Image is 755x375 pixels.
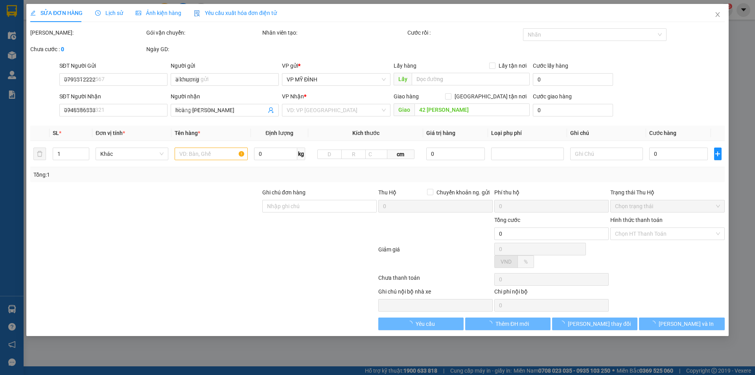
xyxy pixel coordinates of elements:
[394,93,419,100] span: Giao hàng
[387,150,414,159] span: cm
[414,103,530,116] input: Dọc đường
[707,4,729,26] button: Close
[615,200,720,212] span: Chọn trạng thái
[533,63,568,69] label: Cước lấy hàng
[394,73,412,85] span: Lấy
[533,73,613,86] input: Cước lấy hàng
[427,130,456,136] span: Giá trị hàng
[378,318,464,330] button: Yêu cầu
[494,287,609,299] div: Chi phí nội bộ
[465,318,551,330] button: Thêm ĐH mới
[171,61,279,70] div: Người gửi
[494,188,609,200] div: Phí thu hộ
[30,45,145,54] div: Chưa cước :
[407,321,416,326] span: loading
[451,92,530,101] span: [GEOGRAPHIC_DATA] tận nơi
[659,320,714,328] span: [PERSON_NAME] và In
[287,74,386,85] span: VP MỸ ĐÌNH
[533,93,572,100] label: Cước giao hàng
[407,28,522,37] div: Cước rồi :
[175,148,248,160] input: VD: Bàn, Ghế
[416,320,435,328] span: Yêu cầu
[30,28,145,37] div: [PERSON_NAME]:
[262,28,406,37] div: Nhân viên tạo:
[552,318,637,330] button: [PERSON_NAME] thay đổi
[30,10,36,16] span: edit
[95,10,101,16] span: clock-circle
[378,287,493,299] div: Ghi chú nội bộ nhà xe
[494,217,520,223] span: Tổng cước
[194,10,277,16] span: Yêu cầu xuất hóa đơn điện tử
[282,61,390,70] div: VP gửi
[341,150,366,159] input: R
[714,11,721,18] span: close
[95,10,123,16] span: Lịch sử
[33,170,291,179] div: Tổng: 1
[30,10,83,16] span: SỬA ĐƠN HÀNG
[650,130,677,136] span: Cước hàng
[639,318,725,330] button: [PERSON_NAME] và In
[495,61,530,70] span: Lấy tận nơi
[412,73,530,85] input: Dọc đường
[33,148,46,160] button: delete
[570,148,643,160] input: Ghi Chú
[394,103,414,116] span: Giao
[365,150,387,159] input: C
[433,188,493,197] span: Chuyển khoản ng. gửi
[282,93,304,100] span: VP Nhận
[559,321,568,326] span: loading
[61,46,64,52] b: 0
[194,10,200,17] img: icon
[317,150,342,159] input: D
[714,148,722,160] button: plus
[101,148,164,160] span: Khác
[568,320,631,328] span: [PERSON_NAME] thay đổi
[262,200,377,212] input: Ghi chú đơn hàng
[650,321,659,326] span: loading
[377,245,494,272] div: Giảm giá
[567,126,646,141] th: Ghi chú
[488,126,567,141] th: Loại phụ phí
[171,92,279,101] div: Người nhận
[352,130,379,136] span: Kích thước
[136,10,181,16] span: Ảnh kiện hàng
[524,259,528,265] span: %
[495,320,529,328] span: Thêm ĐH mới
[501,259,512,265] span: VND
[297,148,305,160] span: kg
[394,63,416,69] span: Lấy hàng
[610,217,663,223] label: Hình thức thanh toán
[53,130,59,136] span: SL
[377,273,494,287] div: Chưa thanh toán
[265,130,293,136] span: Định lượng
[610,188,725,197] div: Trạng thái Thu Hộ
[268,107,274,113] span: user-add
[96,130,125,136] span: Đơn vị tính
[262,189,306,196] label: Ghi chú đơn hàng
[59,61,168,70] div: SĐT Người Gửi
[378,189,396,196] span: Thu Hộ
[533,104,613,116] input: Cước giao hàng
[59,92,168,101] div: SĐT Người Nhận
[175,130,201,136] span: Tên hàng
[714,151,721,157] span: plus
[146,45,261,54] div: Ngày GD:
[487,321,495,326] span: loading
[146,28,261,37] div: Gói vận chuyển:
[136,10,141,16] span: picture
